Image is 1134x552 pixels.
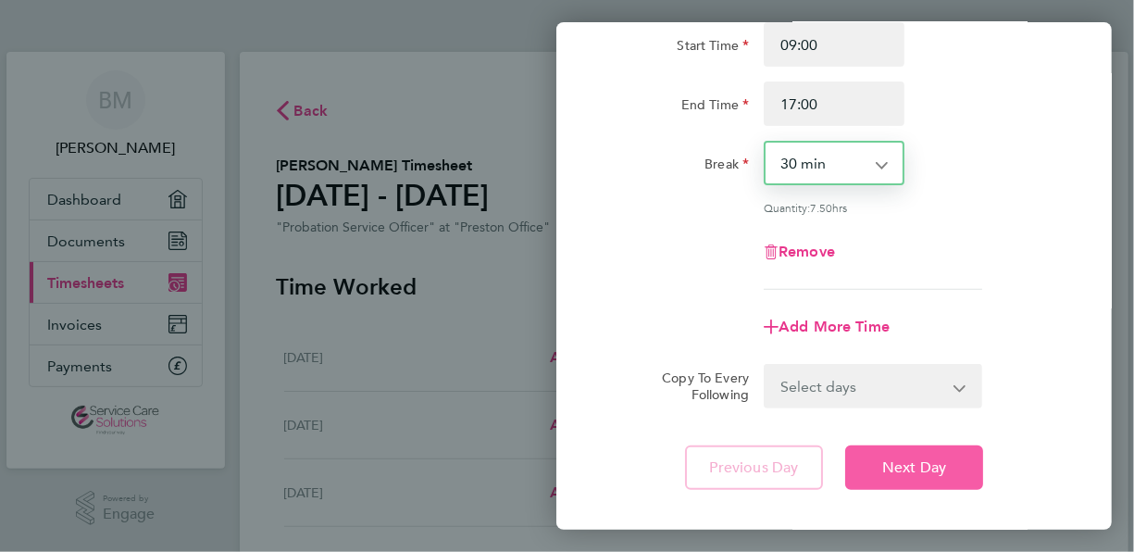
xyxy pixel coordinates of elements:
input: E.g. 08:00 [764,22,904,67]
label: Copy To Every Following [647,370,749,403]
span: 7.50 [810,200,832,215]
span: Add More Time [779,318,890,335]
label: Start Time [677,37,749,59]
div: Quantity: hrs [764,200,982,215]
label: Break [704,156,749,178]
span: Next Day [882,458,946,477]
button: Next Day [845,445,983,490]
label: End Time [681,96,749,119]
button: Add More Time [764,320,890,334]
span: Remove [779,243,835,260]
input: E.g. 18:00 [764,82,904,126]
button: Remove [764,245,835,259]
